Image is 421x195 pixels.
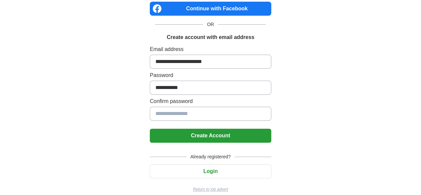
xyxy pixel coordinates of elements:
[150,129,271,143] button: Create Account
[203,21,218,28] span: OR
[150,71,271,79] label: Password
[167,33,254,41] h1: Create account with email address
[150,45,271,53] label: Email address
[150,168,271,174] a: Login
[150,2,271,16] a: Continue with Facebook
[150,164,271,178] button: Login
[150,186,271,192] a: Return to job advert
[150,97,271,105] label: Confirm password
[186,153,235,160] span: Already registered?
